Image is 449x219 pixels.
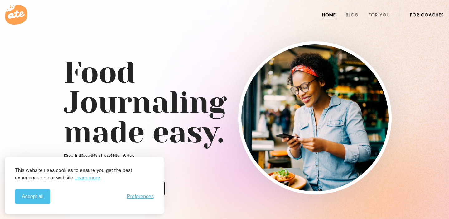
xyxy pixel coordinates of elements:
[127,194,154,199] button: Toggle preferences
[241,44,389,191] img: home-hero-img-rounded.png
[322,12,336,17] a: Home
[410,12,444,17] a: For Coaches
[64,58,385,147] h1: Food Journaling made easy.
[75,174,100,182] a: Learn more
[369,12,390,17] a: For You
[64,152,238,162] p: Be Mindful with Ate
[346,12,359,17] a: Blog
[127,194,154,199] span: Preferences
[15,167,154,182] p: This website uses cookies to ensure you get the best experience on our website.
[15,189,50,204] button: Accept all cookies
